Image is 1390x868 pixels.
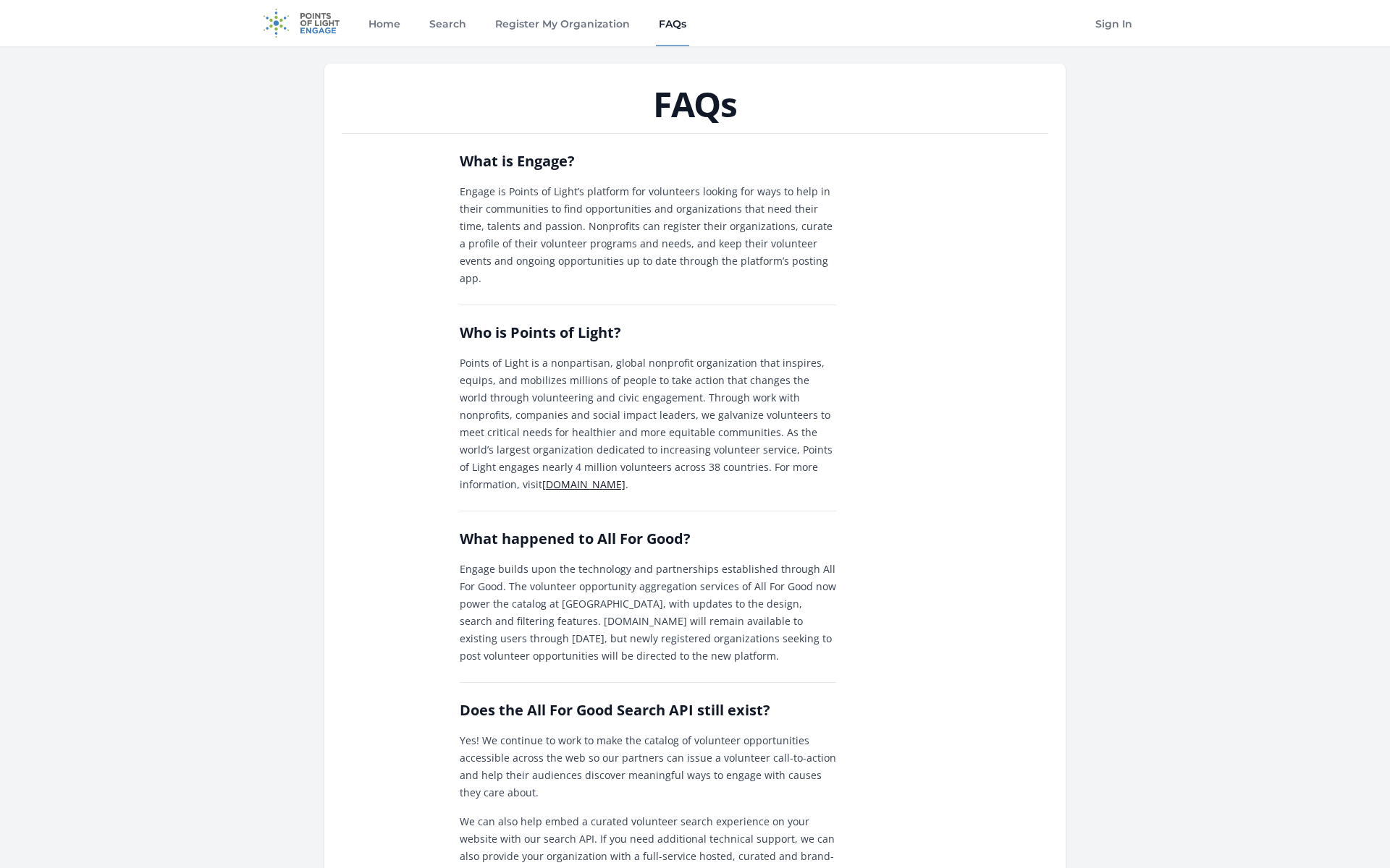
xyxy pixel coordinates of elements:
h2: What happened to All For Good? [460,529,836,549]
h2: Does the All For Good Search API still exist? [460,700,836,720]
h2: Who is Points of Light? [460,323,836,343]
h2: What is Engage? [460,151,836,171]
p: Engage builds upon the technology and partnerships established through All For Good. The voluntee... [460,561,836,665]
a: [DOMAIN_NAME] [542,477,625,491]
h1: FAQs [342,87,1048,122]
p: Points of Light is a nonpartisan, global nonprofit organization that inspires, equips, and mobili... [460,354,836,493]
p: Yes! We continue to work to make the catalog of volunteer opportunities accessible across the web... [460,732,836,801]
p: Engage is Points of Light’s platform for volunteers looking for ways to help in their communities... [460,183,836,287]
